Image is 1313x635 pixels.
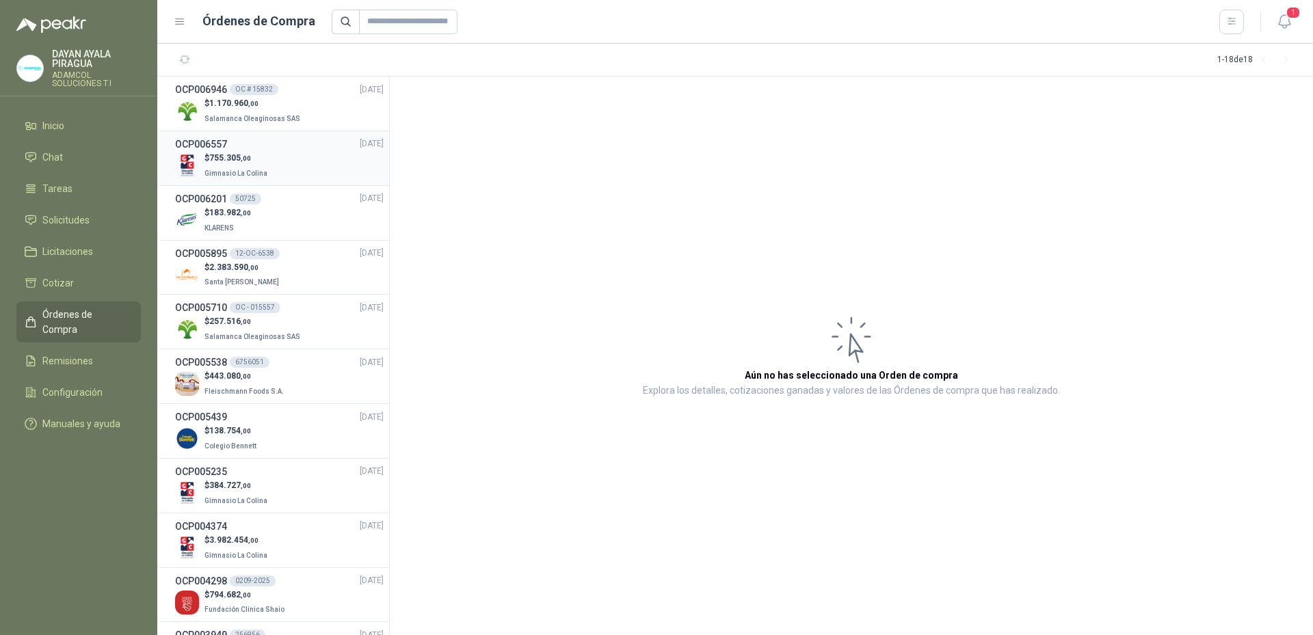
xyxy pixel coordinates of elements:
img: Logo peakr [16,16,86,33]
span: Remisiones [42,353,93,368]
span: KLARENS [204,224,234,232]
span: ,00 [241,591,251,599]
a: Inicio [16,113,141,139]
span: Licitaciones [42,244,93,259]
img: Company Logo [175,536,199,560]
span: 3.982.454 [209,535,258,545]
img: Company Logo [175,372,199,396]
span: ,00 [241,482,251,489]
span: ,00 [248,537,258,544]
span: Santa [PERSON_NAME] [204,278,279,286]
a: Manuales y ayuda [16,411,141,437]
a: Configuración [16,379,141,405]
span: [DATE] [360,574,384,587]
div: 1 - 18 de 18 [1217,49,1297,71]
a: OCP005439[DATE] Company Logo$138.754,00Colegio Bennett [175,409,384,452]
a: Remisiones [16,348,141,374]
div: 12-OC-6538 [230,248,280,259]
h3: OCP006557 [175,137,227,152]
span: [DATE] [360,192,384,205]
h3: OCP005538 [175,355,227,370]
span: Gimnasio La Colina [204,552,267,559]
p: $ [204,97,303,110]
div: OC - 015557 [230,302,280,313]
p: $ [204,206,251,219]
span: 443.080 [209,371,251,381]
span: Salamanca Oleaginosas SAS [204,333,300,340]
a: Cotizar [16,270,141,296]
span: [DATE] [360,83,384,96]
span: [DATE] [360,519,384,532]
img: Company Logo [175,317,199,341]
div: 6756051 [230,357,269,368]
span: 183.982 [209,208,251,217]
span: Salamanca Oleaginosas SAS [204,115,300,122]
a: OCP00620150725[DATE] Company Logo$183.982,00KLARENS [175,191,384,234]
a: OCP0055386756051[DATE] Company Logo$443.080,00Fleischmann Foods S.A. [175,355,384,398]
a: OCP0042980209-2025[DATE] Company Logo$794.682,00Fundación Clínica Shaio [175,573,384,617]
span: ,00 [248,100,258,107]
span: 2.383.590 [209,262,258,272]
p: $ [204,479,270,492]
span: ,00 [241,373,251,380]
img: Company Logo [17,55,43,81]
span: ,00 [241,209,251,217]
h1: Órdenes de Compra [202,12,315,31]
img: Company Logo [175,154,199,178]
a: Licitaciones [16,239,141,265]
p: $ [204,261,282,274]
p: $ [204,589,287,602]
h3: OCP005235 [175,464,227,479]
div: OC # 15832 [230,84,278,95]
span: ,00 [241,318,251,325]
img: Company Logo [175,208,199,232]
a: OCP006557[DATE] Company Logo$755.305,00Gimnasio La Colina [175,137,384,180]
p: Explora los detalles, cotizaciones ganadas y valores de las Órdenes de compra que has realizado. [643,383,1060,399]
h3: OCP004374 [175,519,227,534]
a: OCP006946OC # 15832[DATE] Company Logo$1.170.960,00Salamanca Oleaginosas SAS [175,82,384,125]
p: $ [204,370,287,383]
p: $ [204,534,270,547]
span: Gimnasio La Colina [204,170,267,177]
span: [DATE] [360,465,384,478]
h3: OCP005439 [175,409,227,424]
a: OCP00589512-OC-6538[DATE] Company Logo$2.383.590,00Santa [PERSON_NAME] [175,246,384,289]
span: Fleischmann Foods S.A. [204,388,284,395]
span: ,00 [241,154,251,162]
a: OCP005710OC - 015557[DATE] Company Logo$257.516,00Salamanca Oleaginosas SAS [175,300,384,343]
span: Configuración [42,385,103,400]
span: Tareas [42,181,72,196]
span: Manuales y ayuda [42,416,120,431]
img: Company Logo [175,481,199,505]
h3: OCP005895 [175,246,227,261]
h3: OCP005710 [175,300,227,315]
span: ,00 [248,264,258,271]
img: Company Logo [175,99,199,123]
span: [DATE] [360,301,384,314]
p: $ [204,315,303,328]
span: Fundación Clínica Shaio [204,606,284,613]
span: 384.727 [209,481,251,490]
div: 0209-2025 [230,576,276,586]
a: Chat [16,144,141,170]
a: OCP005235[DATE] Company Logo$384.727,00Gimnasio La Colina [175,464,384,507]
span: 755.305 [209,153,251,163]
button: 1 [1272,10,1297,34]
a: OCP004374[DATE] Company Logo$3.982.454,00Gimnasio La Colina [175,519,384,562]
img: Company Logo [175,427,199,450]
span: 1.170.960 [209,98,258,108]
span: Chat [42,150,63,165]
a: Órdenes de Compra [16,301,141,342]
a: Solicitudes [16,207,141,233]
img: Company Logo [175,262,199,286]
span: [DATE] [360,411,384,424]
span: 257.516 [209,316,251,326]
span: 794.682 [209,590,251,599]
a: Tareas [16,176,141,202]
span: ,00 [241,427,251,435]
span: 1 [1286,6,1301,19]
span: 138.754 [209,426,251,435]
span: Cotizar [42,275,74,291]
div: 50725 [230,193,261,204]
h3: OCP004298 [175,573,227,589]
